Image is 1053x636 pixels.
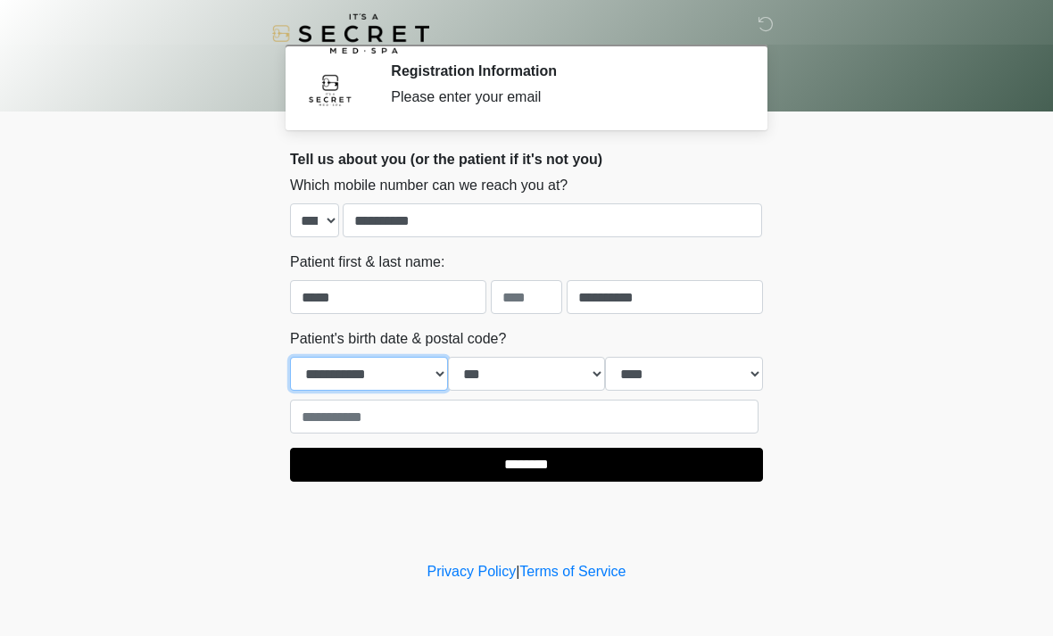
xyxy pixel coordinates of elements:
img: It's A Secret Med Spa Logo [272,13,429,54]
h2: Tell us about you (or the patient if it's not you) [290,151,763,168]
div: Please enter your email [391,87,736,108]
img: Agent Avatar [303,62,357,116]
a: Privacy Policy [427,564,517,579]
label: Which mobile number can we reach you at? [290,175,568,196]
label: Patient first & last name: [290,252,444,273]
a: Terms of Service [519,564,626,579]
label: Patient's birth date & postal code? [290,328,506,350]
a: | [516,564,519,579]
h2: Registration Information [391,62,736,79]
